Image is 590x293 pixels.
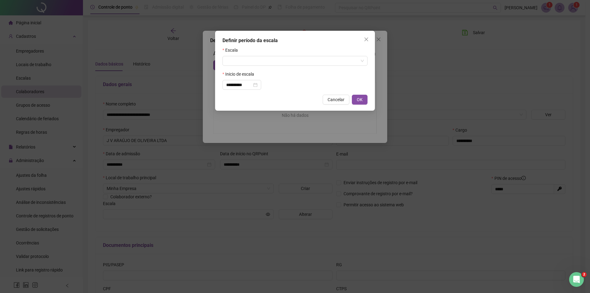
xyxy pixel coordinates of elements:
button: OK [352,95,368,105]
button: Close [361,34,371,44]
span: 2 [582,272,587,277]
iframe: Intercom live chat [569,272,584,287]
label: Inicio de escala [222,71,258,77]
div: Definir período da escala [222,37,368,44]
label: Escala [222,47,242,53]
span: close [364,37,369,42]
span: OK [357,96,363,103]
button: Cancelar [323,95,349,105]
span: Cancelar [328,96,344,103]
